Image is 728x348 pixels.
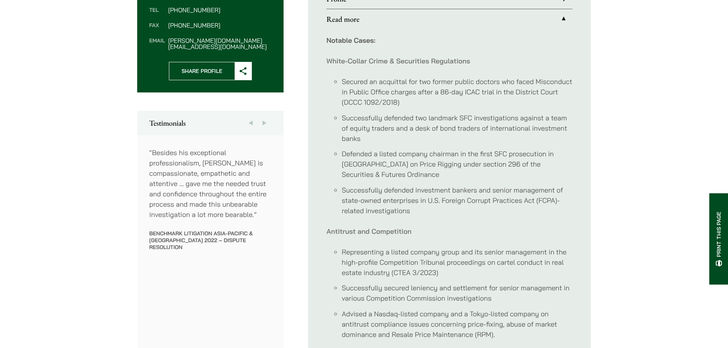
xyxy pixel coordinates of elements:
dt: Email [149,37,165,50]
a: Read more [326,9,572,29]
li: Successfully secured leniency and settlement for senior management in various Competition Commiss... [342,283,572,303]
strong: Notable Cases: [326,36,375,45]
dt: Tel [149,7,165,22]
p: Benchmark Litigation Asia-Pacific & [GEOGRAPHIC_DATA] 2022 – Dispute Resolution [149,230,272,251]
button: Share Profile [169,62,252,80]
dd: [PERSON_NAME][DOMAIN_NAME][EMAIL_ADDRESS][DOMAIN_NAME] [168,37,271,50]
li: Successfully defended two landmark SFC investigations against a team of equity traders and a desk... [342,113,572,144]
dd: [PHONE_NUMBER] [168,7,271,13]
li: Defended a listed company chairman in the first SFC prosecution in [GEOGRAPHIC_DATA] on Price Rig... [342,149,572,180]
p: “Besides his exceptional professionalism, [PERSON_NAME] is compassionate, empathetic and attentiv... [149,147,272,220]
li: Successfully defended investment bankers and senior management of state-owned enterprises in U.S.... [342,185,572,216]
span: Share Profile [169,62,235,80]
li: Secured an acquittal for two former public doctors who faced Misconduct in Public Office charges ... [342,76,572,107]
dd: [PHONE_NUMBER] [168,22,271,28]
strong: Antitrust and Competition [326,227,412,236]
button: Previous [244,111,258,135]
dt: Fax [149,22,165,37]
li: Advised a Nasdaq-listed company and a Tokyo-listed company on antitrust compliance issues concern... [342,309,572,340]
button: Next [258,111,271,135]
h2: Testimonials [149,118,272,128]
strong: White-Collar Crime & Securities Regulations [326,57,470,65]
li: Representing a listed company group and its senior management in the high-profile Competition Tri... [342,247,572,278]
